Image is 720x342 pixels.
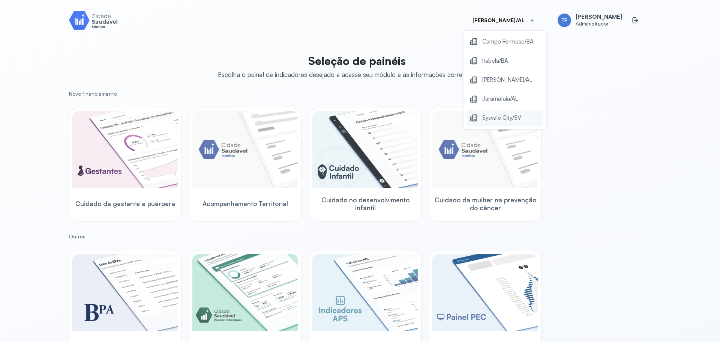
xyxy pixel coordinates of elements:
[432,254,538,331] img: pec-panel.png
[482,56,508,66] span: Itabela/BA
[482,94,518,104] span: Jaramataia/AL
[312,196,418,212] span: Cuidado no desenvolvimento infantil
[69,234,651,240] small: Outros
[72,111,178,188] img: pregnants.png
[192,254,298,331] img: previne-brasil.png
[75,200,175,208] span: Cuidado da gestante e puérpera
[192,111,298,188] img: placeholder-module-ilustration.png
[69,91,651,97] small: Novo financiamento
[482,75,532,85] span: [PERSON_NAME]/AL
[562,17,567,24] span: TF
[576,21,622,27] span: Administrador
[432,111,538,188] img: placeholder-module-ilustration.png
[72,254,178,331] img: bpa.png
[218,54,496,68] p: Seleção de painéis
[312,254,418,331] img: aps-indicators.png
[218,71,496,78] div: Escolha o painel de indicadores desejado e acesse seu módulo e as informações correspondentes.
[463,13,544,28] button: [PERSON_NAME]/AL
[576,14,622,21] span: [PERSON_NAME]
[312,111,418,188] img: child-development.png
[202,200,288,208] span: Acompanhamento Territorial
[482,37,534,47] span: Campo Formoso/BA
[482,113,521,123] span: Sysvale City/SV
[432,196,538,212] span: Cuidado da mulher na prevenção do câncer
[69,9,118,31] img: Logotipo do produto Monitor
